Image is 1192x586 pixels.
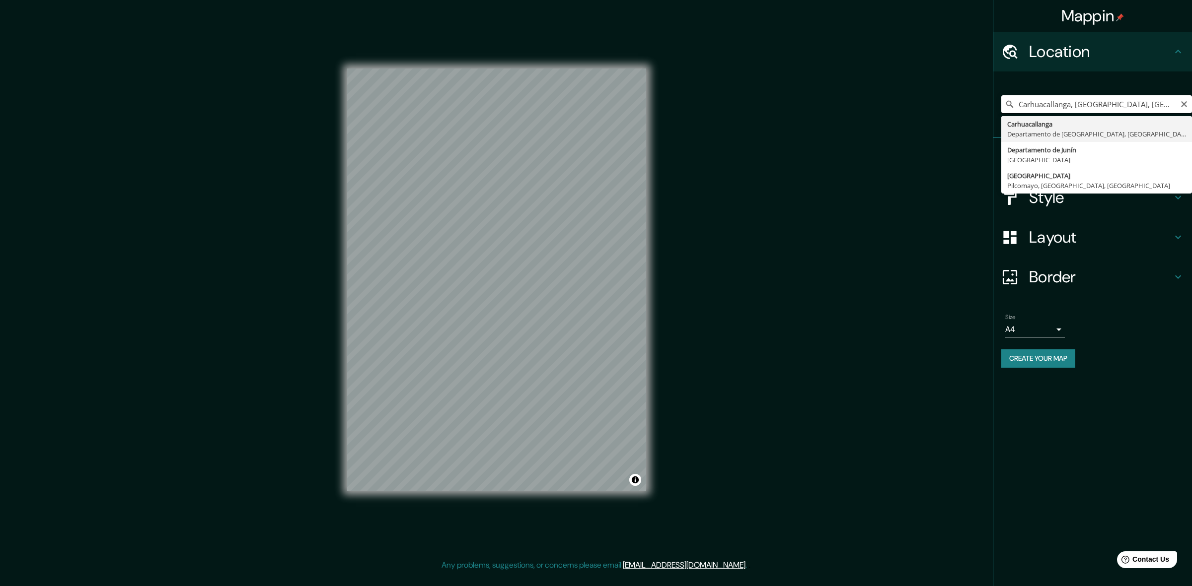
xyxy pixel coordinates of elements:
h4: Location [1029,42,1172,62]
div: Style [993,178,1192,217]
div: [GEOGRAPHIC_DATA] [1007,155,1186,165]
div: A4 [1005,322,1065,337]
button: Clear [1180,99,1188,108]
div: Pilcomayo, [GEOGRAPHIC_DATA], [GEOGRAPHIC_DATA] [1007,181,1186,191]
a: [EMAIL_ADDRESS][DOMAIN_NAME] [623,560,745,570]
label: Size [1005,313,1016,322]
h4: Border [1029,267,1172,287]
h4: Style [1029,188,1172,207]
div: Departamento de Junín [1007,145,1186,155]
canvas: Map [347,68,646,491]
button: Create your map [1001,349,1075,368]
div: . [747,559,748,571]
div: Layout [993,217,1192,257]
div: Carhuacallanga [1007,119,1186,129]
button: Toggle attribution [629,474,641,486]
div: Pins [993,138,1192,178]
div: Location [993,32,1192,71]
input: Pick your city or area [1001,95,1192,113]
div: Border [993,257,1192,297]
div: [GEOGRAPHIC_DATA] [1007,171,1186,181]
div: Departamento de [GEOGRAPHIC_DATA], [GEOGRAPHIC_DATA] [1007,129,1186,139]
h4: Layout [1029,227,1172,247]
div: . [748,559,750,571]
p: Any problems, suggestions, or concerns please email . [442,559,747,571]
h4: Mappin [1061,6,1124,26]
iframe: Help widget launcher [1104,547,1181,575]
img: pin-icon.png [1116,13,1124,21]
